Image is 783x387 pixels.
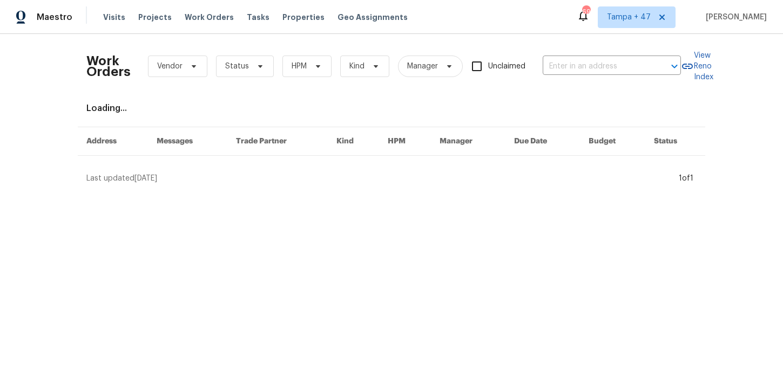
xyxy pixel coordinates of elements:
[488,61,525,72] span: Unclaimed
[681,50,713,82] a: View Reno Index
[505,127,580,156] th: Due Date
[86,56,131,77] h2: Work Orders
[328,127,379,156] th: Kind
[582,6,590,17] div: 694
[431,127,505,156] th: Manager
[580,127,645,156] th: Budget
[227,127,328,156] th: Trade Partner
[543,58,651,75] input: Enter in an address
[103,12,125,23] span: Visits
[148,127,227,156] th: Messages
[185,12,234,23] span: Work Orders
[337,12,408,23] span: Geo Assignments
[701,12,767,23] span: [PERSON_NAME]
[225,61,249,72] span: Status
[645,127,705,156] th: Status
[78,127,148,156] th: Address
[292,61,307,72] span: HPM
[37,12,72,23] span: Maestro
[407,61,438,72] span: Manager
[607,12,651,23] span: Tampa + 47
[282,12,325,23] span: Properties
[679,173,693,184] div: 1 of 1
[349,61,364,72] span: Kind
[134,175,157,182] span: [DATE]
[86,173,676,184] div: Last updated
[138,12,172,23] span: Projects
[86,103,697,114] div: Loading...
[157,61,183,72] span: Vendor
[379,127,431,156] th: HPM
[667,59,682,74] button: Open
[247,13,269,21] span: Tasks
